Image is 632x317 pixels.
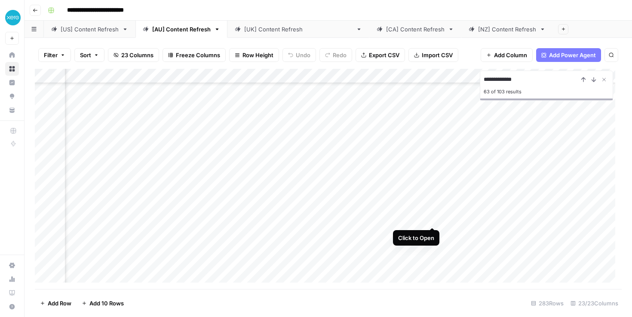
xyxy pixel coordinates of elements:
a: [CA] Content Refresh [369,21,461,38]
div: [CA] Content Refresh [386,25,445,34]
span: Import CSV [422,51,453,59]
a: [NZ] Content Refresh [461,21,553,38]
button: Workspace: XeroOps [5,7,19,28]
span: Export CSV [369,51,399,59]
button: Sort [74,48,104,62]
a: Learning Hub [5,286,19,300]
button: Add Column [481,48,533,62]
button: Previous Result [578,74,589,85]
button: Row Height [229,48,279,62]
span: Add Power Agent [549,51,596,59]
div: 283 Rows [528,296,567,310]
span: 23 Columns [121,51,153,59]
div: [NZ] Content Refresh [478,25,536,34]
button: Add Power Agent [536,48,601,62]
button: Filter [38,48,71,62]
button: 23 Columns [108,48,159,62]
a: Browse [5,62,19,76]
button: Import CSV [408,48,458,62]
button: Redo [319,48,352,62]
a: Insights [5,76,19,89]
span: Add Column [494,51,527,59]
a: Settings [5,259,19,272]
a: Home [5,48,19,62]
span: Freeze Columns [176,51,220,59]
div: [US] Content Refresh [61,25,119,34]
button: Next Result [589,74,599,85]
span: Add 10 Rows [89,299,124,308]
span: Sort [80,51,91,59]
button: Add 10 Rows [77,296,129,310]
button: Add Row [35,296,77,310]
span: Add Row [48,299,71,308]
button: Export CSV [356,48,405,62]
div: 63 of 103 results [484,86,609,97]
button: Undo [282,48,316,62]
a: [[GEOGRAPHIC_DATA]] Content Refresh [227,21,369,38]
button: Help + Support [5,300,19,314]
span: Row Height [242,51,273,59]
span: Redo [333,51,347,59]
a: Usage [5,272,19,286]
a: [AU] Content Refresh [135,21,227,38]
div: [AU] Content Refresh [152,25,211,34]
div: [[GEOGRAPHIC_DATA]] Content Refresh [244,25,353,34]
a: [US] Content Refresh [44,21,135,38]
span: Undo [296,51,310,59]
a: Your Data [5,103,19,117]
button: Freeze Columns [163,48,226,62]
button: Close Search [599,74,609,85]
div: Click to Open [398,234,434,242]
span: Filter [44,51,58,59]
img: XeroOps Logo [5,10,21,25]
a: Opportunities [5,89,19,103]
div: 23/23 Columns [567,296,622,310]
